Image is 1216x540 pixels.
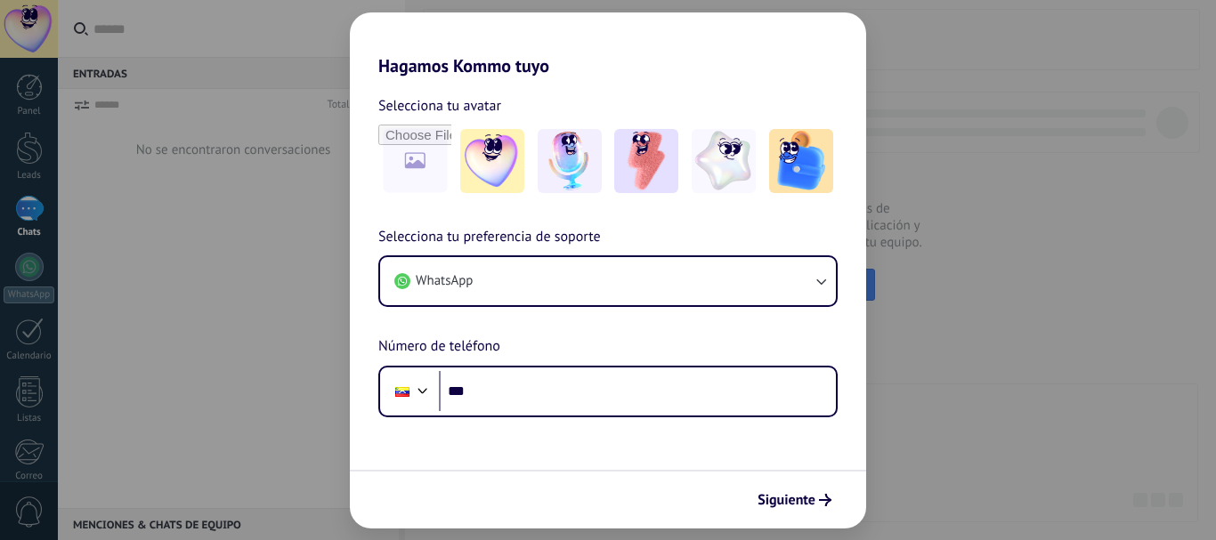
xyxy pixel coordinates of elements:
button: WhatsApp [380,257,836,305]
img: -3.jpeg [614,129,678,193]
span: Selecciona tu preferencia de soporte [378,226,601,249]
span: Selecciona tu avatar [378,94,501,117]
img: -1.jpeg [460,129,524,193]
img: -2.jpeg [538,129,602,193]
img: -5.jpeg [769,129,833,193]
button: Siguiente [750,485,839,515]
div: Venezuela: + 58 [385,373,419,410]
img: -4.jpeg [692,129,756,193]
span: WhatsApp [416,272,473,290]
span: Número de teléfono [378,335,500,359]
h2: Hagamos Kommo tuyo [350,12,866,77]
span: Siguiente [758,494,815,506]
